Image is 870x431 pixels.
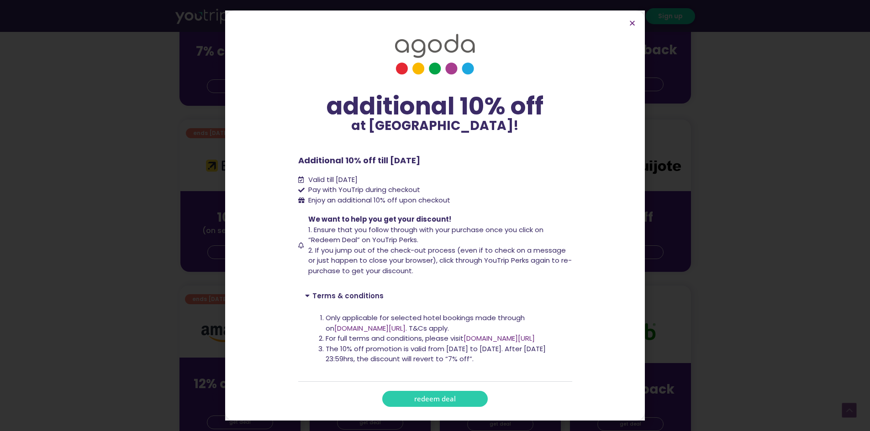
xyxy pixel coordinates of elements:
p: at [GEOGRAPHIC_DATA]! [298,119,572,132]
li: The 10% off promotion is valid from [DATE] to [DATE]. After [DATE] 23:59hrs, the discount will re... [326,344,565,364]
span: 1. Ensure that you follow through with your purchase once you click on “Redeem Deal” on YouTrip P... [308,225,543,245]
a: Terms & conditions [312,291,384,301]
p: Additional 10% off till [DATE] [298,154,572,166]
a: redeem deal [382,391,488,407]
span: 2. If you jump out of the check-out process (even if to check on a message or just happen to clos... [308,245,572,275]
span: Pay with YouTrip during checkout [306,185,420,195]
span: We want to help you get your discount! [308,214,451,224]
a: [DOMAIN_NAME][URL] [334,323,406,333]
span: Enjoy an additional 10% off upon checkout [308,195,450,205]
li: Only applicable for selected hotel bookings made through on . T&Cs apply. [326,313,565,333]
a: Close [629,20,636,26]
div: additional 10% off [298,93,572,119]
li: For full terms and conditions, please visit [326,333,565,344]
div: Terms & conditions [298,285,572,306]
a: [DOMAIN_NAME][URL] [464,333,535,343]
span: Valid till [DATE] [306,175,358,185]
div: Terms & conditions [298,306,572,382]
span: redeem deal [414,395,456,402]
